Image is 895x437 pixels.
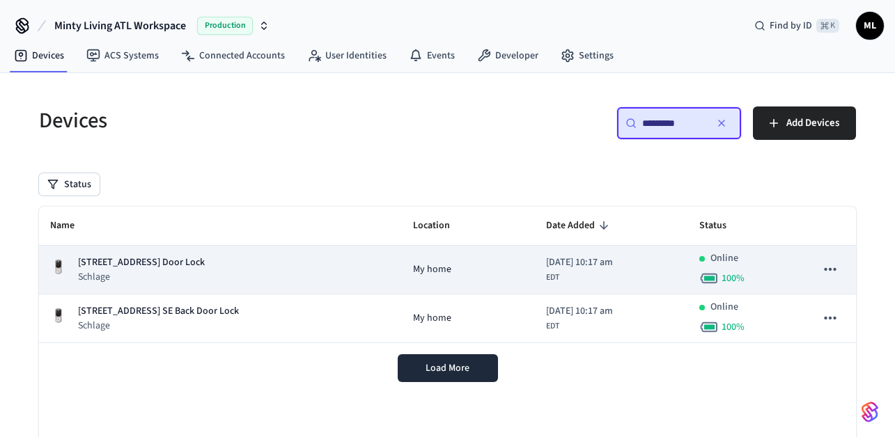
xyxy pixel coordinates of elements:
span: EDT [546,320,559,333]
a: ACS Systems [75,43,170,68]
span: EDT [546,271,559,284]
span: [DATE] 10:17 am [546,304,613,319]
a: User Identities [296,43,398,68]
span: Add Devices [786,114,839,132]
table: sticky table [39,207,856,343]
span: Name [50,215,93,237]
img: Yale Assure Touchscreen Wifi Smart Lock, Satin Nickel, Front [50,259,67,276]
p: Online [710,251,738,266]
span: Minty Living ATL Workspace [54,17,186,34]
span: My home [413,311,451,326]
button: ML [856,12,884,40]
span: Location [413,215,468,237]
button: Load More [398,354,498,382]
span: Load More [426,361,469,375]
p: [STREET_ADDRESS] SE Back Door Lock [78,304,239,319]
span: Status [699,215,745,237]
span: My home [413,262,451,277]
p: [STREET_ADDRESS] Door Lock [78,255,205,270]
span: 100 % [722,271,745,285]
span: Production [197,17,253,35]
a: Connected Accounts [170,43,296,68]
span: Date Added [546,215,613,237]
a: Events [398,43,466,68]
a: Developer [466,43,550,68]
div: America/New_York [546,304,613,333]
button: Status [39,173,100,196]
button: Add Devices [753,106,856,140]
img: SeamLogoGradient.69752ec5.svg [862,401,878,423]
span: [DATE] 10:17 am [546,255,613,270]
span: ⌘ K [816,19,839,33]
a: Devices [3,43,75,68]
div: Find by ID⌘ K [743,13,850,38]
span: ML [857,13,882,38]
div: America/New_York [546,255,613,284]
p: Online [710,300,738,315]
h5: Devices [39,106,439,135]
p: Schlage [78,270,205,284]
img: Yale Assure Touchscreen Wifi Smart Lock, Satin Nickel, Front [50,308,67,324]
span: 100 % [722,320,745,334]
p: Schlage [78,319,239,333]
span: Find by ID [770,19,812,33]
a: Settings [550,43,625,68]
